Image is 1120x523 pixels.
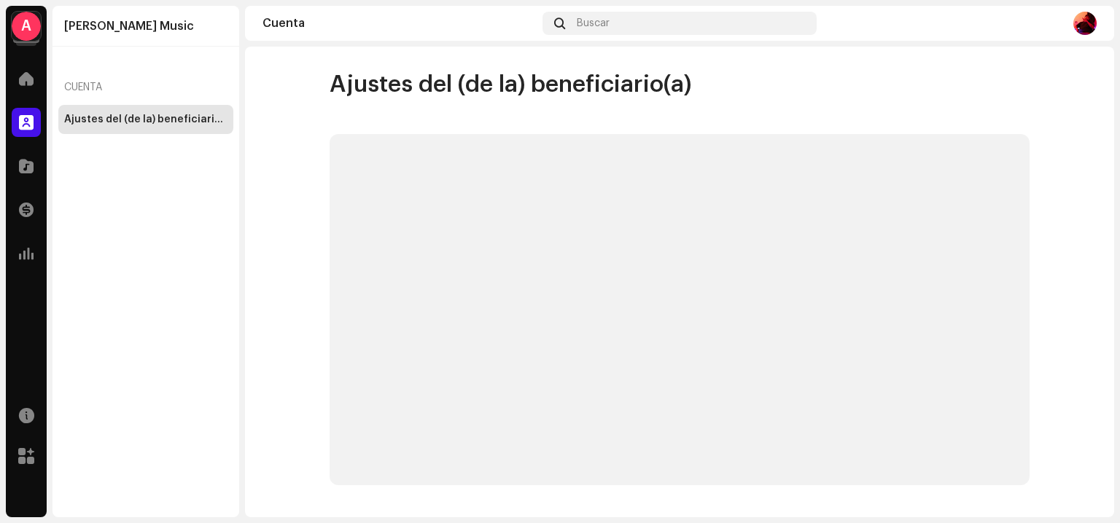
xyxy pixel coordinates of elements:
div: A [12,12,41,41]
img: 6c183ee9-b41e-4dc9-9798-37b6290c0fb0 [1073,12,1097,35]
span: Ajustes del (de la) beneficiario(a) [330,70,691,99]
span: Buscar [577,17,610,29]
div: Ajustes del (de la) beneficiario(a) [64,114,227,125]
re-m-nav-item: Ajustes del (de la) beneficiario(a) [58,105,233,134]
re-a-nav-header: Cuenta [58,70,233,105]
div: Cuenta [262,17,537,29]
